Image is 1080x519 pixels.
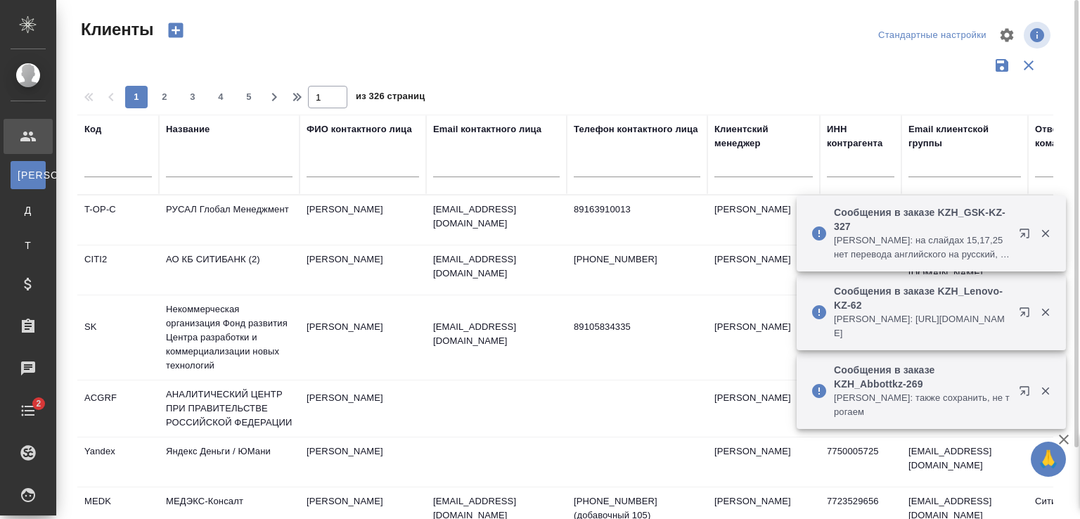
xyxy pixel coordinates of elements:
[433,320,560,348] p: [EMAIL_ADDRESS][DOMAIN_NAME]
[300,245,426,295] td: [PERSON_NAME]
[1010,377,1044,411] button: Открыть в новой вкладке
[77,245,159,295] td: CITI2
[159,380,300,437] td: АНАЛИТИЧЕСКИЙ ЦЕНТР ПРИ ПРАВИТЕЛЬСТВЕ РОССИЙСКОЙ ФЕДЕРАЦИИ
[707,384,820,433] td: [PERSON_NAME]
[433,203,560,231] p: [EMAIL_ADDRESS][DOMAIN_NAME]
[11,196,46,224] a: Д
[834,233,1010,262] p: [PERSON_NAME]: на слайдах 15,17,25 нет перевода английского на русский, вытащила отдельно [URL][D...
[1010,219,1044,253] button: Открыть в новой вкладке
[827,122,894,150] div: ИНН контрагента
[574,122,698,136] div: Телефон контактного лица
[18,238,39,252] span: Т
[574,252,700,267] p: [PHONE_NUMBER]
[77,437,159,487] td: Yandex
[159,245,300,295] td: АО КБ СИТИБАНК (2)
[834,391,1010,419] p: [PERSON_NAME]: также сохранить, не трогаем
[908,122,1021,150] div: Email клиентской группы
[875,25,990,46] div: split button
[574,320,700,334] p: 89105834335
[990,18,1024,52] span: Настроить таблицу
[989,52,1015,79] button: Сохранить фильтры
[834,363,1010,391] p: Сообщения в заказе KZH_Abbottkz-269
[707,313,820,362] td: [PERSON_NAME]
[834,284,1010,312] p: Сообщения в заказе KZH_Lenovo-KZ-62
[238,86,260,108] button: 5
[11,161,46,189] a: [PERSON_NAME]
[433,252,560,281] p: [EMAIL_ADDRESS][DOMAIN_NAME]
[18,168,39,182] span: [PERSON_NAME]
[77,313,159,362] td: SK
[300,313,426,362] td: [PERSON_NAME]
[1024,22,1053,49] span: Посмотреть информацию
[707,437,820,487] td: [PERSON_NAME]
[300,196,426,245] td: [PERSON_NAME]
[238,90,260,104] span: 5
[714,122,813,150] div: Клиентский менеджер
[1031,227,1060,240] button: Закрыть
[4,393,53,428] a: 2
[166,122,210,136] div: Название
[77,384,159,433] td: ACGRF
[159,437,300,487] td: Яндекс Деньги / ЮМани
[1015,52,1042,79] button: Сбросить фильтры
[27,397,49,411] span: 2
[18,203,39,217] span: Д
[300,384,426,433] td: [PERSON_NAME]
[834,312,1010,340] p: [PERSON_NAME]: [URL][DOMAIN_NAME]
[210,86,232,108] button: 4
[77,18,153,41] span: Клиенты
[159,18,193,42] button: Создать
[159,295,300,380] td: Некоммерческая организация Фонд развития Центра разработки и коммерциализации новых технологий
[300,437,426,487] td: [PERSON_NAME]
[77,196,159,245] td: T-OP-C
[181,86,204,108] button: 3
[1031,306,1060,319] button: Закрыть
[356,88,425,108] span: из 326 страниц
[834,205,1010,233] p: Сообщения в заказе KZH_GSK-KZ-327
[153,90,176,104] span: 2
[159,196,300,245] td: РУСАЛ Глобал Менеджмент
[210,90,232,104] span: 4
[574,203,700,217] p: 89163910013
[181,90,204,104] span: 3
[153,86,176,108] button: 2
[707,245,820,295] td: [PERSON_NAME]
[84,122,101,136] div: Код
[433,122,541,136] div: Email контактного лица
[11,231,46,259] a: Т
[1031,385,1060,397] button: Закрыть
[1010,298,1044,332] button: Открыть в новой вкладке
[307,122,412,136] div: ФИО контактного лица
[707,196,820,245] td: [PERSON_NAME]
